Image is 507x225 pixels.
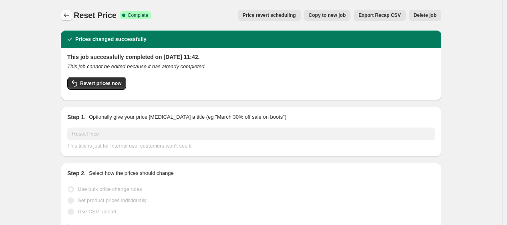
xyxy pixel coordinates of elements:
p: Optionally give your price [MEDICAL_DATA] a title (eg "March 30% off sale on boots") [89,113,286,121]
p: Select how the prices should change [89,169,174,177]
button: Revert prices now [67,77,126,90]
span: Price revert scheduling [243,12,296,18]
i: This job cannot be edited because it has already completed. [67,63,206,69]
span: Export Recap CSV [358,12,400,18]
span: Revert prices now [80,80,121,87]
button: Export Recap CSV [354,10,405,21]
span: Use CSV upload [78,209,116,215]
span: Delete job [414,12,437,18]
span: Use bulk price change rules [78,186,142,192]
h2: This job successfully completed on [DATE] 11:42. [67,53,435,61]
h2: Prices changed successfully [75,35,147,43]
span: Reset Price [74,11,117,20]
span: This title is just for internal use, customers won't see it [67,143,191,149]
input: 30% off holiday sale [67,128,435,140]
span: Copy to new job [309,12,346,18]
button: Delete job [409,10,441,21]
button: Price revert scheduling [238,10,301,21]
span: Set product prices individually [78,197,147,203]
h2: Step 1. [67,113,86,121]
span: Complete [128,12,148,18]
button: Price change jobs [61,10,72,21]
button: Copy to new job [304,10,351,21]
h2: Step 2. [67,169,86,177]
